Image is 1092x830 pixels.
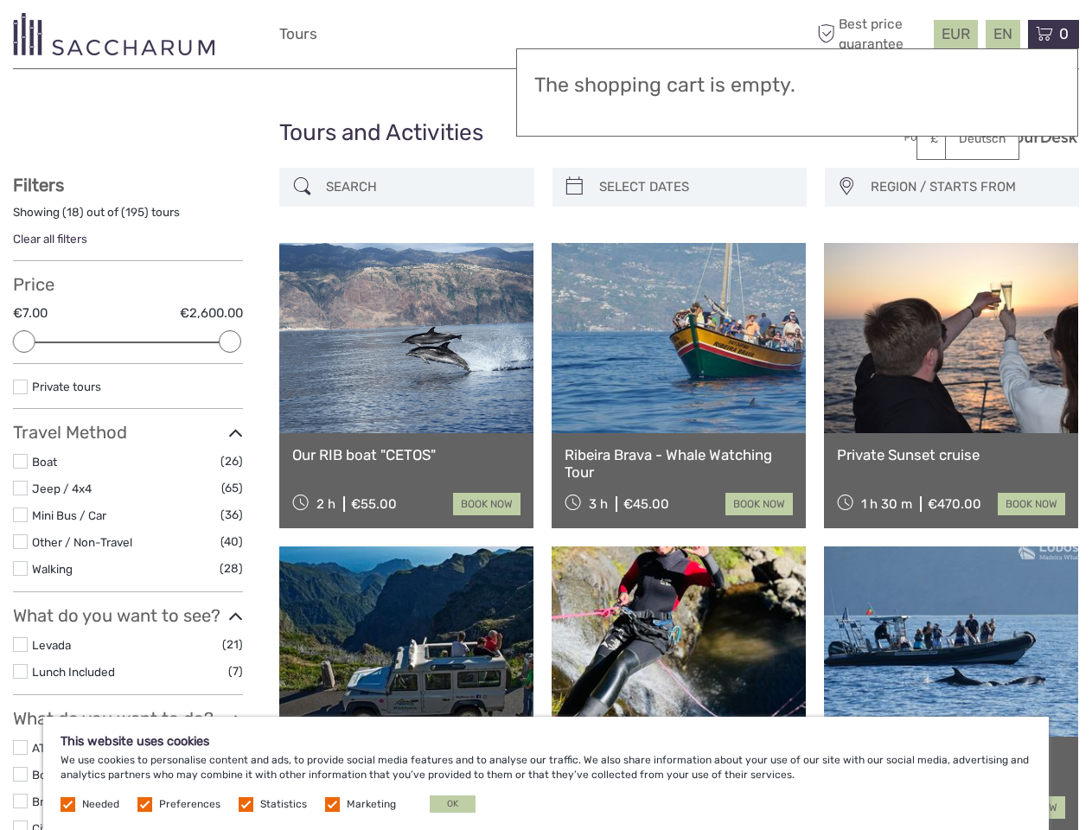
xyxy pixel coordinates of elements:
h3: Price [13,274,243,295]
input: SEARCH [319,172,525,202]
a: Private Sunset cruise [837,446,1065,463]
span: (21) [222,635,243,654]
label: 195 [125,204,144,220]
a: Lunch Included [32,665,115,679]
label: €7.00 [13,304,48,322]
label: Preferences [159,797,220,812]
h3: Travel Method [13,422,243,443]
span: (40) [220,532,243,552]
p: We're away right now. Please check back later! [24,30,195,44]
span: 2 h [316,496,335,512]
span: (65) [221,478,243,498]
span: (28) [220,559,243,578]
button: OK [430,795,476,813]
label: €2,600.00 [180,304,243,322]
input: SELECT DATES [592,172,798,202]
img: 3281-7c2c6769-d4eb-44b0-bed6-48b5ed3f104e_logo_small.png [13,13,214,55]
a: Levada [32,638,71,652]
a: Boat Tours [32,768,90,782]
h3: What do you want to see? [13,605,243,626]
span: 3 h [589,496,608,512]
span: (36) [220,505,243,525]
a: Our RIB boat "CETOS" [292,446,520,463]
a: Deutsch [946,124,1019,155]
h5: This website uses cookies [61,734,1031,749]
span: (26) [220,451,243,471]
a: Boat [32,455,57,469]
div: €45.00 [623,496,669,512]
a: Jeep / 4x4 [32,482,92,495]
div: €55.00 [351,496,397,512]
label: 18 [67,204,80,220]
img: PurchaseViaTourDesk.png [904,126,1079,148]
a: ATV/Quads/Buggies [32,741,143,755]
a: Other / Non-Travel [32,535,132,549]
span: Best price guarantee [813,15,929,53]
a: book now [998,493,1065,515]
span: 1 h 30 m [861,496,912,512]
a: Clear all filters [13,232,87,246]
a: Mini Bus / Car [32,508,106,522]
h3: What do you want to do? [13,708,243,729]
h1: Tours and Activities [279,119,813,147]
button: REGION / STARTS FROM [863,173,1070,201]
h3: The shopping cart is empty. [534,73,1060,98]
div: Showing ( ) out of ( ) tours [13,204,243,231]
a: Brewery & Distillery [32,795,137,808]
div: EN [986,20,1020,48]
label: Needed [82,797,119,812]
a: Tours [279,22,317,47]
button: Open LiveChat chat widget [199,27,220,48]
div: €470.00 [928,496,981,512]
span: EUR [942,25,970,42]
a: Walking [32,562,73,576]
div: We use cookies to personalise content and ads, to provide social media features and to analyse ou... [43,717,1049,830]
a: Ribeira Brava - Whale Watching Tour [565,446,793,482]
label: Marketing [347,797,396,812]
a: book now [453,493,520,515]
a: Private tours [32,380,101,393]
span: 0 [1057,25,1071,42]
a: book now [725,493,793,515]
a: £ [917,124,976,155]
span: (7) [228,661,243,681]
label: Statistics [260,797,307,812]
strong: Filters [13,175,64,195]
